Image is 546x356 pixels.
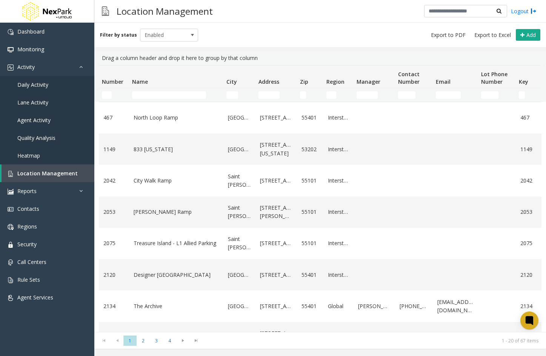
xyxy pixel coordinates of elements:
a: [STREET_ADDRESS] [260,176,292,185]
a: 55101 [301,208,319,216]
a: [PERSON_NAME] [358,302,391,310]
a: [GEOGRAPHIC_DATA] [228,302,251,310]
img: 'icon' [8,206,14,212]
a: 833 [US_STATE] [134,145,219,153]
a: Interstate [328,208,349,216]
a: [GEOGRAPHIC_DATA] [228,114,251,122]
h3: Location Management [113,2,217,20]
a: [PHONE_NUMBER] [400,302,428,310]
td: Address Filter [255,88,297,102]
span: Page 1 [123,336,137,346]
input: Address Filter [258,91,280,99]
a: Location Management [2,164,94,182]
span: Add [526,31,536,38]
a: 2042 [103,176,125,185]
span: Name [132,78,148,85]
a: [STREET_ADDRESS][PERSON_NAME] [260,204,292,221]
td: City Filter [223,88,255,102]
a: 2120 [520,271,538,279]
input: Name Filter [132,91,206,99]
a: 2053 [520,208,538,216]
label: Filter by status [100,32,137,38]
a: Interstate [328,145,349,153]
span: Go to the last page [189,335,203,346]
span: Lane Activity [17,99,48,106]
a: [STREET_ADDRESS][US_STATE] [260,329,292,346]
a: Interstate [328,176,349,185]
a: 467 [103,114,125,122]
span: Key [519,78,528,85]
span: Agent Activity [17,117,51,124]
td: Key Filter [516,88,542,102]
a: Saint [PERSON_NAME] [228,172,251,189]
a: Interstate [328,271,349,279]
a: Interstate [328,239,349,247]
a: Designer [GEOGRAPHIC_DATA] [134,271,219,279]
img: pageIcon [102,2,109,20]
span: Regions [17,223,37,230]
button: Add [516,29,540,41]
img: 'icon' [8,295,14,301]
span: Agent Services [17,294,53,301]
kendo-pager-info: 1 - 20 of 67 items [207,338,538,344]
span: Monitoring [17,46,44,53]
span: Contact Number [398,71,420,85]
a: Global [328,302,349,310]
a: [PERSON_NAME] Ramp [134,208,219,216]
a: [STREET_ADDRESS] [260,302,292,310]
td: Region Filter [323,88,354,102]
a: [GEOGRAPHIC_DATA] [228,271,251,279]
span: Page 4 [163,336,176,346]
span: Address [258,78,279,85]
img: 'icon' [8,259,14,265]
img: 'icon' [8,47,14,53]
td: Name Filter [129,88,223,102]
a: 2134 [520,302,538,310]
a: North Loop Ramp [134,114,219,122]
span: Call Centers [17,258,46,265]
a: Saint [PERSON_NAME] [228,235,251,252]
a: [STREET_ADDRESS] [260,271,292,279]
span: Manager [357,78,380,85]
span: Dashboard [17,28,45,35]
a: Saint [PERSON_NAME] [228,204,251,221]
a: [STREET_ADDRESS] [260,239,292,247]
span: Page 2 [137,336,150,346]
span: Activity [17,63,35,71]
span: Rule Sets [17,276,40,283]
input: Region Filter [326,91,336,99]
a: Interstate [328,114,349,122]
span: Reports [17,187,37,195]
a: 55101 [301,239,319,247]
img: 'icon' [8,171,14,177]
span: Quality Analysis [17,134,55,141]
span: Contacts [17,205,39,212]
span: Page 3 [150,336,163,346]
a: 55401 [301,114,319,122]
span: Daily Activity [17,81,48,88]
img: 'icon' [8,189,14,195]
img: 'icon' [8,64,14,71]
button: Export to PDF [428,30,469,40]
span: Go to the last page [191,338,201,344]
td: Zip Filter [297,88,323,102]
input: Email Filter [436,91,461,99]
td: Contact Number Filter [395,88,433,102]
span: Go to the next page [178,338,188,344]
a: [STREET_ADDRESS] [260,114,292,122]
input: Number Filter [102,91,112,99]
img: 'icon' [8,242,14,248]
span: Enabled [140,29,186,41]
td: Lot Phone Number Filter [478,88,516,102]
img: 'icon' [8,224,14,230]
span: Export to Excel [474,31,511,39]
a: 2075 [103,239,125,247]
input: Key Filter [519,91,525,99]
td: Number Filter [99,88,129,102]
div: Data table [94,65,546,332]
a: 55101 [301,176,319,185]
span: Security [17,241,37,248]
td: Manager Filter [354,88,395,102]
a: 2053 [103,208,125,216]
img: 'icon' [8,277,14,283]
